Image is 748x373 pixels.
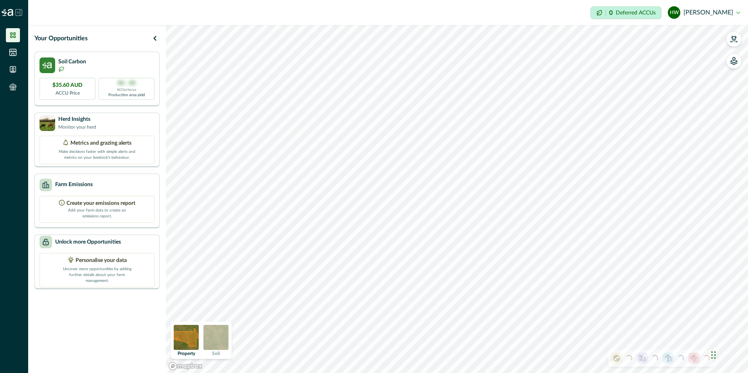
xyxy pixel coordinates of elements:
[609,10,613,16] p: 0
[58,124,96,131] p: Monitor your herd
[58,115,96,124] p: Herd Insights
[616,10,656,16] p: Deferred ACCUs
[56,90,80,97] p: ACCU Price
[174,325,199,350] img: property preview
[168,362,203,371] a: Mapbox logo
[52,81,83,90] p: $35.60 AUD
[108,92,145,98] p: Production area yield
[55,238,121,246] p: Unlock more Opportunities
[55,181,93,189] p: Farm Emissions
[709,335,748,373] iframe: Chat Widget
[118,79,135,88] p: 00 - 00
[67,199,135,208] p: Create your emissions report
[58,147,136,161] p: Make decisions faster with simple alerts and metrics on your livestock’s behaviour.
[668,3,740,22] button: Helen Wyatt[PERSON_NAME]
[212,351,220,356] p: Soil
[203,325,228,350] img: soil preview
[58,58,86,66] p: Soil Carbon
[178,351,195,356] p: Property
[70,139,131,147] p: Metrics and grazing alerts
[2,9,13,16] img: Logo
[58,265,136,284] p: Uncover more opportunities by adding further details about your farm management.
[117,88,136,92] p: ACCUs/ha/pa
[76,256,127,265] p: Personalise your data
[34,34,88,43] p: Your Opportunities
[711,343,716,367] div: Drag
[68,208,126,219] p: Add your farm data to create an emissions report.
